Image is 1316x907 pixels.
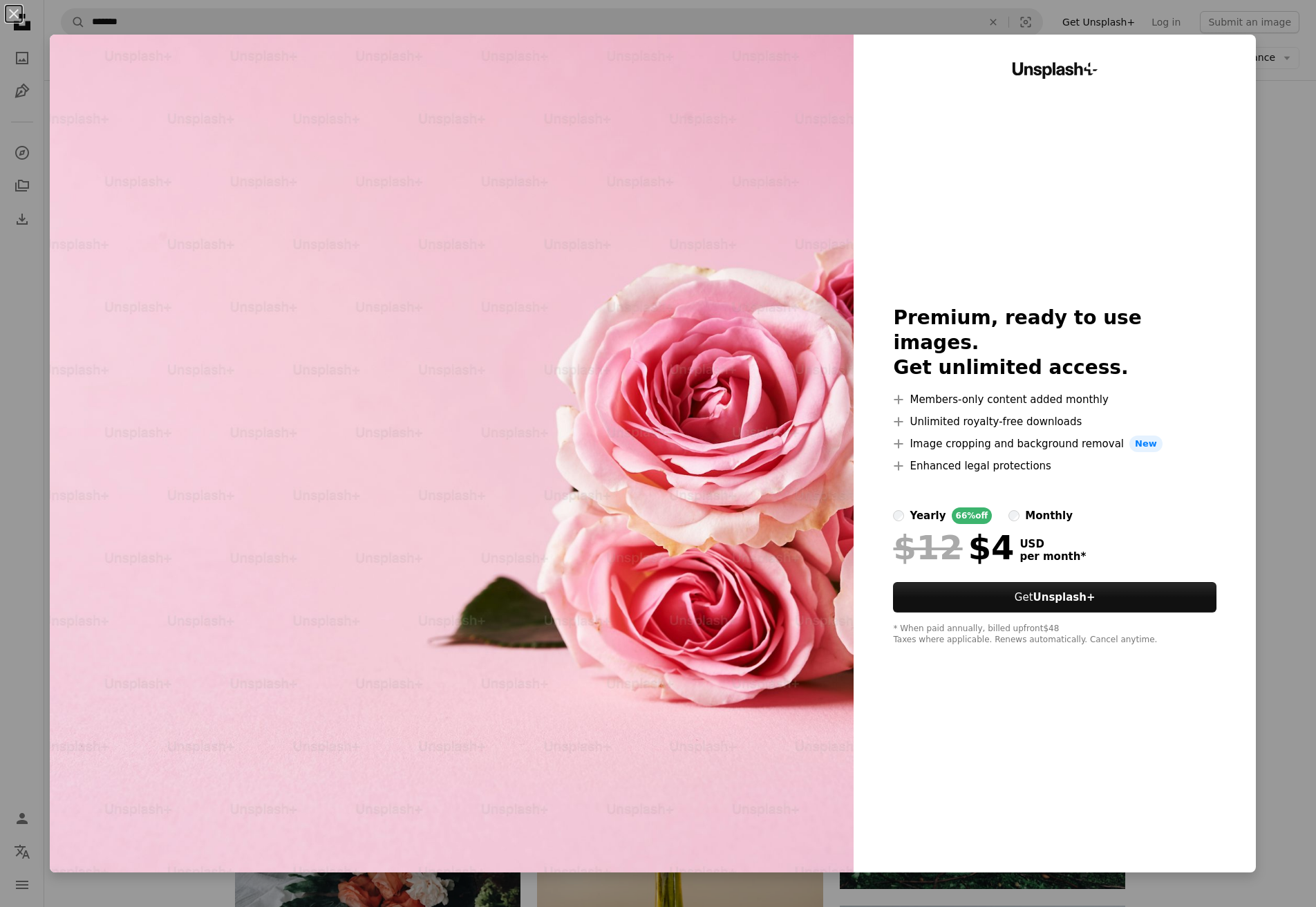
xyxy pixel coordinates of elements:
div: yearly [910,507,946,524]
li: Members-only content added monthly [893,391,1216,408]
input: yearly66%off [893,510,904,521]
span: $12 [893,530,962,565]
span: USD [1019,538,1086,550]
span: New [1129,436,1163,452]
li: Enhanced legal protections [893,458,1216,474]
li: Unlimited royalty-free downloads [893,413,1216,430]
h2: Premium, ready to use images. Get unlimited access. [893,306,1216,380]
strong: Unsplash+ [1033,591,1096,604]
div: 66% off [952,507,993,524]
button: GetUnsplash+ [893,582,1216,613]
li: Image cropping and background removal [893,436,1216,452]
input: monthly [1008,510,1019,521]
span: per month * [1019,550,1086,563]
div: monthly [1025,507,1073,524]
div: * When paid annually, billed upfront $48 Taxes where applicable. Renews automatically. Cancel any... [893,624,1216,646]
div: $4 [893,530,1014,565]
